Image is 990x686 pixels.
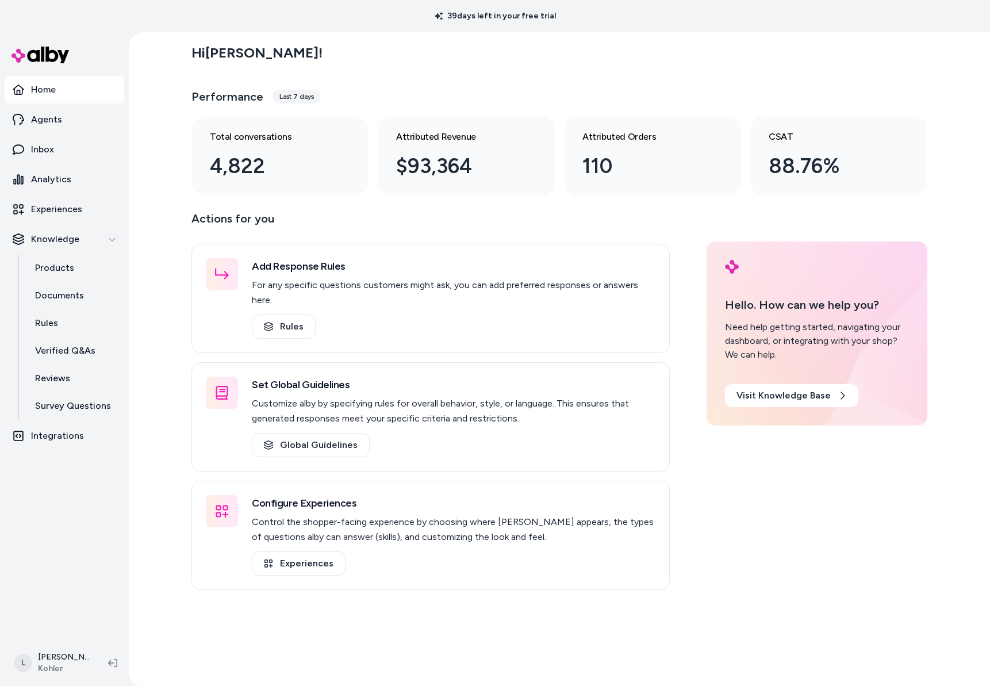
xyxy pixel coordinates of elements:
span: L [14,654,32,672]
div: Last 7 days [273,90,321,104]
img: alby Logo [11,47,69,63]
a: Documents [24,282,124,309]
h3: CSAT [769,130,891,144]
div: 110 [582,151,704,182]
a: CSAT 88.76% [750,116,927,196]
p: Reviews [35,371,70,385]
p: For any specific questions customers might ask, you can add preferred responses or answers here. [252,278,655,308]
p: [PERSON_NAME] [38,651,90,663]
a: Agents [5,106,124,133]
a: Experiences [252,551,346,576]
a: Total conversations 4,822 [191,116,369,196]
p: Rules [35,316,58,330]
div: $93,364 [396,151,518,182]
p: Control the shopper-facing experience by choosing where [PERSON_NAME] appears, the types of quest... [252,515,655,545]
h3: Performance [191,89,263,105]
h3: Attributed Revenue [396,130,518,144]
a: Integrations [5,422,124,450]
p: Analytics [31,173,71,186]
a: Rules [24,309,124,337]
a: Reviews [24,365,124,392]
a: Experiences [5,196,124,223]
div: 4,822 [210,151,332,182]
p: Experiences [31,202,82,216]
p: Hello. How can we help you? [725,296,909,313]
p: Survey Questions [35,399,111,413]
a: Home [5,76,124,104]
a: Rules [252,315,316,339]
button: L[PERSON_NAME]Kohler [7,645,99,681]
p: 39 days left in your free trial [428,10,563,22]
p: Products [35,261,74,275]
div: Need help getting started, navigating your dashboard, or integrating with your shop? We can help. [725,320,909,362]
a: Visit Knowledge Base [725,384,858,407]
p: Documents [35,289,84,302]
p: Verified Q&As [35,344,95,358]
button: Knowledge [5,225,124,253]
a: Inbox [5,136,124,163]
h3: Configure Experiences [252,495,655,511]
p: Agents [31,113,62,127]
a: Attributed Revenue $93,364 [378,116,555,196]
p: Home [31,83,56,97]
img: alby Logo [725,260,739,274]
a: Analytics [5,166,124,193]
h3: Attributed Orders [582,130,704,144]
a: Global Guidelines [252,433,370,457]
a: Products [24,254,124,282]
h2: Hi [PERSON_NAME] ! [191,44,323,62]
span: Kohler [38,663,90,674]
h3: Add Response Rules [252,258,655,274]
h3: Set Global Guidelines [252,377,655,393]
p: Integrations [31,429,84,443]
a: Attributed Orders 110 [564,116,741,196]
div: 88.76% [769,151,891,182]
a: Verified Q&As [24,337,124,365]
h3: Total conversations [210,130,332,144]
p: Inbox [31,143,54,156]
a: Survey Questions [24,392,124,420]
p: Actions for you [191,209,670,237]
p: Knowledge [31,232,79,246]
p: Customize alby by specifying rules for overall behavior, style, or language. This ensures that ge... [252,396,655,426]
